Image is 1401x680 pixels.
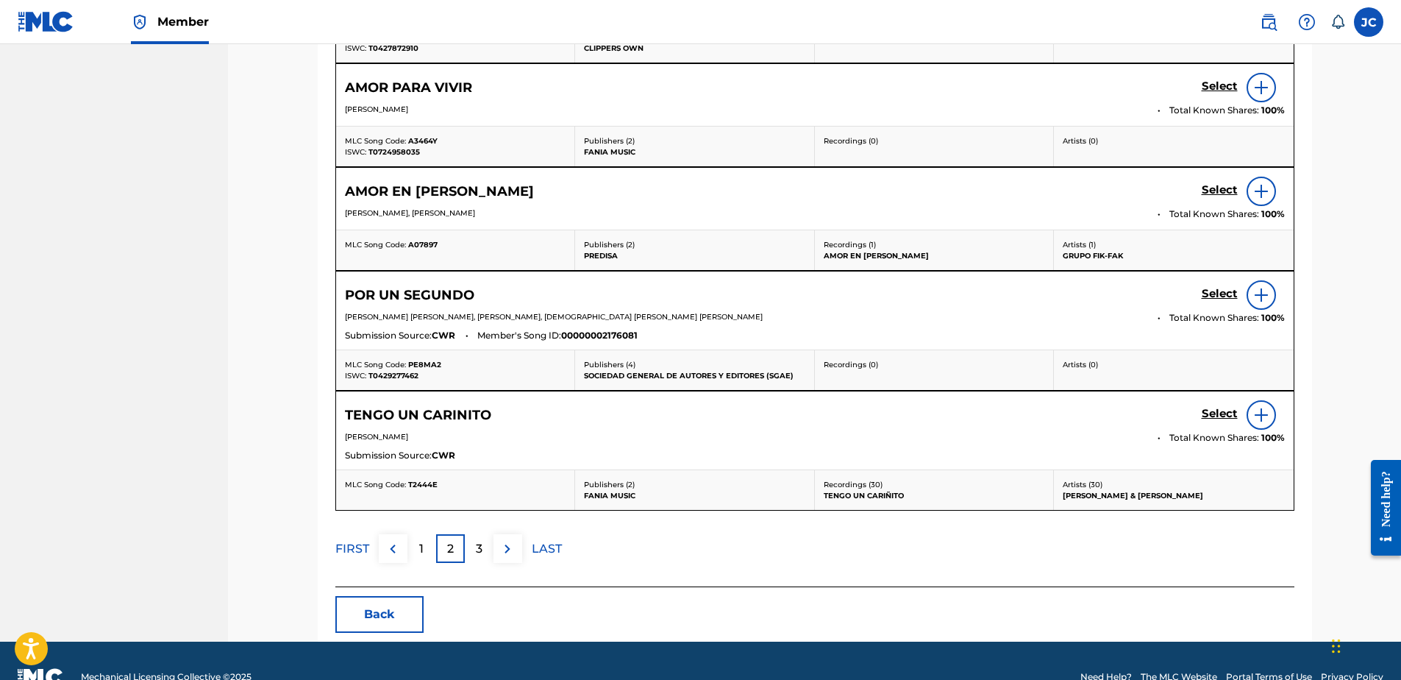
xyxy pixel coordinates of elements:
[1261,208,1285,221] span: 100 %
[1261,311,1285,325] span: 100 %
[345,43,366,53] span: ISWC:
[345,449,432,462] span: Submission Source:
[499,540,516,558] img: right
[1252,183,1270,200] img: info
[384,540,402,558] img: left
[345,432,408,442] span: [PERSON_NAME]
[476,540,482,558] p: 3
[1063,239,1285,250] p: Artists ( 1 )
[477,329,561,342] span: Member's Song ID:
[345,183,534,200] h5: AMOR EN VANO
[1202,183,1238,197] h5: Select
[1202,287,1238,301] h5: Select
[1063,250,1285,261] p: GRUPO FIK-FAK
[584,146,805,157] p: FANIA MUSIC
[345,147,366,157] span: ISWC:
[824,250,1045,261] p: AMOR EN [PERSON_NAME]
[1360,449,1401,567] iframe: Resource Center
[335,540,369,558] p: FIRST
[1169,208,1261,221] span: Total Known Shares:
[1292,7,1322,37] div: Help
[584,43,805,54] p: CLIPPERS OWN
[532,540,562,558] p: LAST
[1254,7,1283,37] a: Public Search
[345,360,406,369] span: MLC Song Code:
[1063,135,1285,146] p: Artists ( 0 )
[584,359,805,370] p: Publishers ( 4 )
[345,105,408,114] span: [PERSON_NAME]
[345,287,474,304] h5: POR UN SEGUNDO
[408,240,438,249] span: A07897
[584,490,805,501] p: FANIA MUSIC
[157,13,209,30] span: Member
[561,329,638,342] span: 00000002176081
[432,449,455,462] span: CWR
[824,479,1045,490] p: Recordings ( 30 )
[345,208,475,218] span: [PERSON_NAME], [PERSON_NAME]
[18,11,74,32] img: MLC Logo
[345,371,366,380] span: ISWC:
[408,136,438,146] span: A3464Y
[368,147,420,157] span: T0724958035
[584,135,805,146] p: Publishers ( 2 )
[368,371,418,380] span: T0429277462
[408,360,441,369] span: PE8MA2
[368,43,418,53] span: T0427872910
[824,239,1045,250] p: Recordings ( 1 )
[432,329,455,342] span: CWR
[345,312,763,322] span: [PERSON_NAME] [PERSON_NAME], [PERSON_NAME], [DEMOGRAPHIC_DATA] [PERSON_NAME] [PERSON_NAME]
[345,240,406,249] span: MLC Song Code:
[1252,406,1270,424] img: info
[1327,609,1401,680] iframe: Chat Widget
[1202,79,1238,93] h5: Select
[1063,490,1285,501] p: [PERSON_NAME] & [PERSON_NAME]
[408,480,438,489] span: T2444E
[1252,79,1270,96] img: info
[584,239,805,250] p: Publishers ( 2 )
[1298,13,1316,31] img: help
[1202,407,1238,421] h5: Select
[1169,311,1261,325] span: Total Known Shares:
[1332,624,1341,668] div: Drag
[824,490,1045,501] p: TENGO UN CARIÑITO
[584,250,805,261] p: PREDISA
[824,359,1045,370] p: Recordings ( 0 )
[335,596,424,633] button: Back
[1063,359,1285,370] p: Artists ( 0 )
[1260,13,1277,31] img: search
[447,540,454,558] p: 2
[345,329,432,342] span: Submission Source:
[1063,479,1285,490] p: Artists ( 30 )
[1354,7,1383,37] div: User Menu
[1169,104,1261,117] span: Total Known Shares:
[131,13,149,31] img: Top Rightsholder
[584,479,805,490] p: Publishers ( 2 )
[345,136,406,146] span: MLC Song Code:
[419,540,424,558] p: 1
[824,135,1045,146] p: Recordings ( 0 )
[1261,104,1285,117] span: 100 %
[345,407,491,424] h5: TENGO UN CARINITO
[1330,15,1345,29] div: Notifications
[1252,286,1270,304] img: info
[345,79,472,96] h5: AMOR PARA VIVIR
[345,480,406,489] span: MLC Song Code:
[1261,431,1285,445] span: 100 %
[584,370,805,381] p: SOCIEDAD GENERAL DE AUTORES Y EDITORES (SGAE)
[1169,431,1261,445] span: Total Known Shares:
